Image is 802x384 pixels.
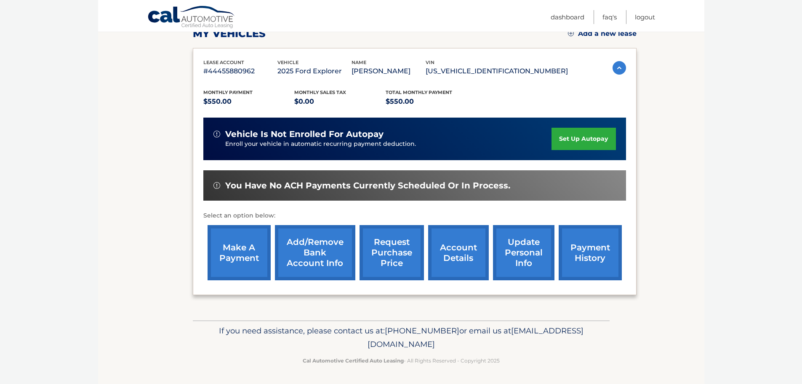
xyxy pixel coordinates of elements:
a: account details [428,225,489,280]
a: Add/Remove bank account info [275,225,355,280]
span: vehicle [277,59,298,65]
p: [PERSON_NAME] [352,65,426,77]
img: alert-white.svg [213,182,220,189]
span: vin [426,59,434,65]
p: $550.00 [203,96,295,107]
span: vehicle is not enrolled for autopay [225,129,384,140]
a: request purchase price [360,225,424,280]
p: Enroll your vehicle in automatic recurring payment deduction. [225,140,552,149]
span: name [352,59,366,65]
span: Monthly sales Tax [294,89,346,95]
a: set up autopay [552,128,615,150]
p: #44455880962 [203,65,277,77]
span: Monthly Payment [203,89,253,95]
p: Select an option below: [203,211,626,221]
img: alert-white.svg [213,131,220,137]
a: Dashboard [551,10,584,24]
a: Logout [635,10,655,24]
span: lease account [203,59,244,65]
p: $0.00 [294,96,386,107]
a: FAQ's [602,10,617,24]
a: make a payment [208,225,271,280]
p: [US_VEHICLE_IDENTIFICATION_NUMBER] [426,65,568,77]
span: Total Monthly Payment [386,89,452,95]
a: payment history [559,225,622,280]
img: add.svg [568,30,574,36]
a: Add a new lease [568,30,637,38]
p: - All Rights Reserved - Copyright 2025 [198,356,604,365]
h2: my vehicles [193,27,266,40]
span: [PHONE_NUMBER] [385,326,459,336]
span: [EMAIL_ADDRESS][DOMAIN_NAME] [368,326,584,349]
p: If you need assistance, please contact us at: or email us at [198,324,604,351]
strong: Cal Automotive Certified Auto Leasing [303,357,404,364]
a: update personal info [493,225,554,280]
p: 2025 Ford Explorer [277,65,352,77]
p: $550.00 [386,96,477,107]
a: Cal Automotive [147,5,236,30]
span: You have no ACH payments currently scheduled or in process. [225,180,510,191]
img: accordion-active.svg [613,61,626,75]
